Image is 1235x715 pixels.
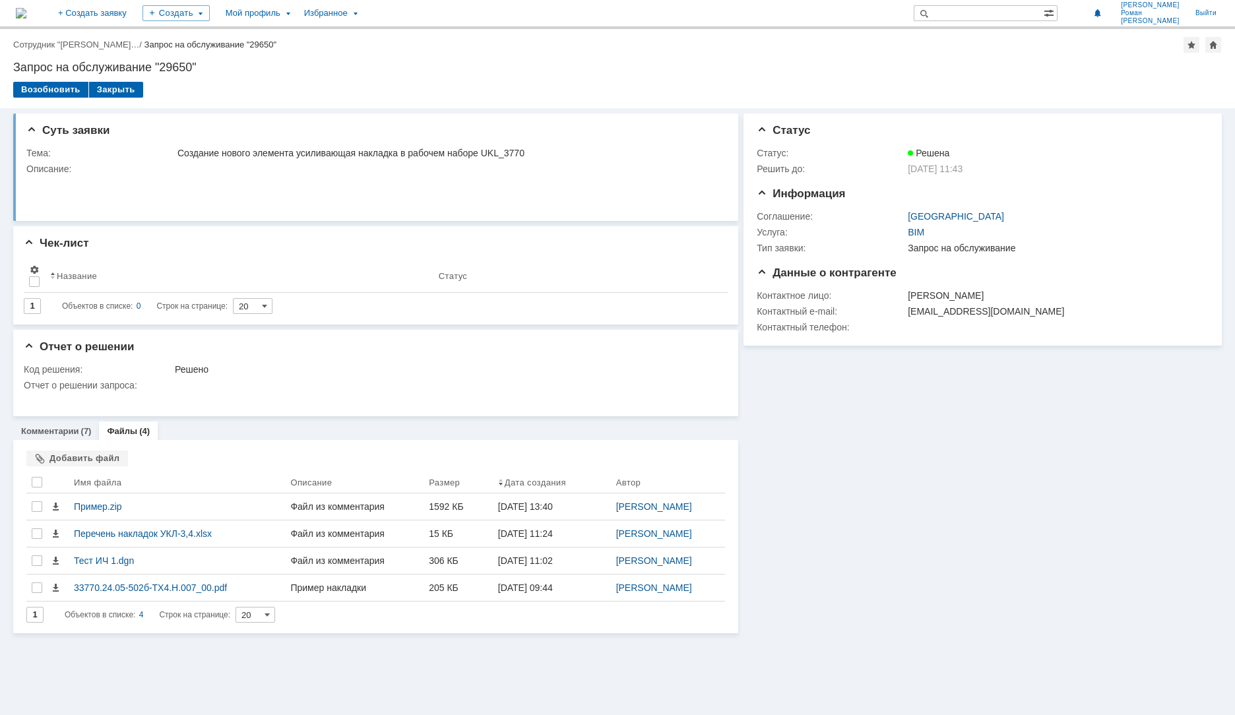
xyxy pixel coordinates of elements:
[290,528,418,539] div: Файл из комментария
[16,8,26,18] img: logo
[1121,9,1180,17] span: Роман
[175,364,718,375] div: Решено
[139,426,150,436] div: (4)
[757,243,905,253] div: Тип заявки:
[498,528,553,539] div: [DATE] 11:24
[1184,37,1199,53] div: Добавить в избранное
[13,40,144,49] div: /
[74,582,280,593] div: 33770.24.05-502б-ТХ4.Н.007_00.pdf
[69,472,285,493] th: Имя файла
[757,227,905,237] div: Услуга:
[757,266,897,279] span: Данные о контрагенте
[16,8,26,18] a: Перейти на домашнюю страницу
[290,501,418,512] div: Файл из комментария
[21,426,79,436] a: Комментарии
[757,187,845,200] span: Информация
[74,501,280,512] div: Пример.zip
[137,298,141,314] div: 0
[13,40,139,49] a: Сотрудник "[PERSON_NAME]…
[908,290,1201,301] div: [PERSON_NAME]
[1044,6,1057,18] span: Расширенный поиск
[611,472,726,493] th: Автор
[50,555,61,566] span: Скачать файл
[616,528,692,539] a: [PERSON_NAME]
[29,264,40,275] span: Настройки
[13,61,1222,74] div: Запрос на обслуживание "29650"
[26,124,110,137] span: Суть заявки
[81,426,92,436] div: (7)
[74,478,121,487] div: Имя файла
[757,148,905,158] div: Статус:
[290,555,418,566] div: Файл из комментария
[757,211,905,222] div: Соглашение:
[908,148,949,158] span: Решена
[139,607,144,623] div: 4
[908,243,1201,253] div: Запрос на обслуживание
[65,610,135,619] span: Объектов в списке:
[616,478,641,487] div: Автор
[50,582,61,593] span: Скачать файл
[24,237,89,249] span: Чек-лист
[498,501,553,512] div: [DATE] 13:40
[757,322,905,332] div: Контактный телефон:
[62,298,228,314] i: Строк на странице:
[24,364,172,375] div: Код решения:
[493,472,611,493] th: Дата создания
[908,211,1004,222] a: [GEOGRAPHIC_DATA]
[290,478,332,487] div: Описание
[429,478,460,487] div: Размер
[429,582,488,593] div: 205 КБ
[616,582,692,593] a: [PERSON_NAME]
[45,259,433,293] th: Название
[498,555,553,566] div: [DATE] 11:02
[50,528,61,539] span: Скачать файл
[74,528,280,539] div: Перечень накладок УКЛ-3,4.xlsx
[24,340,134,353] span: Отчет о решении
[424,472,493,493] th: Размер
[65,607,230,623] i: Строк на странице:
[50,501,61,512] span: Скачать файл
[757,306,905,317] div: Контактный e-mail:
[62,301,133,311] span: Объектов в списке:
[498,582,553,593] div: [DATE] 09:44
[290,582,418,593] div: Пример накладки
[26,164,721,174] div: Описание:
[757,164,905,174] div: Решить до:
[1121,17,1180,25] span: [PERSON_NAME]
[142,5,210,21] div: Создать
[144,40,277,49] div: Запрос на обслуживание "29650"
[757,124,810,137] span: Статус
[74,555,280,566] div: Тест ИЧ 1.dgn
[908,227,924,237] a: BIM
[616,501,692,512] a: [PERSON_NAME]
[429,501,488,512] div: 1592 КБ
[57,271,97,281] div: Название
[429,555,488,566] div: 306 КБ
[1205,37,1221,53] div: Сделать домашней страницей
[26,148,175,158] div: Тема:
[429,528,488,539] div: 15 КБ
[757,290,905,301] div: Контактное лицо:
[177,148,718,158] div: Создание нового элемента усиливающая накладка в рабочем наборе UKL_3770
[1121,1,1180,9] span: [PERSON_NAME]
[433,259,717,293] th: Статус
[616,555,692,566] a: [PERSON_NAME]
[908,306,1201,317] div: [EMAIL_ADDRESS][DOMAIN_NAME]
[439,271,467,281] div: Статус
[908,164,963,174] span: [DATE] 11:43
[107,426,137,436] a: Файлы
[24,380,721,390] div: Отчет о решении запроса:
[505,478,566,487] div: Дата создания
